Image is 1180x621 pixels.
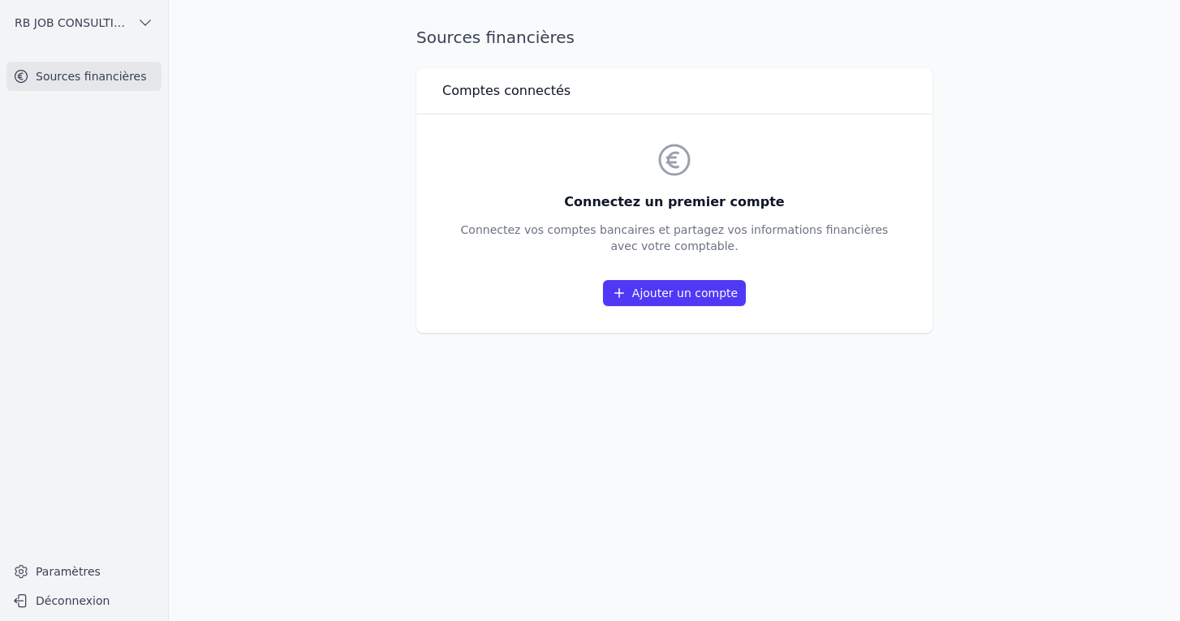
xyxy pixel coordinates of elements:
[6,10,161,36] button: RB JOB CONSULTING BV
[416,26,575,49] h1: Sources financières
[603,280,746,306] a: Ajouter un compte
[442,81,571,101] h3: Comptes connectés
[461,192,889,212] h3: Connectez un premier compte
[6,558,161,584] a: Paramètres
[6,588,161,614] button: Déconnexion
[15,15,131,31] span: RB JOB CONSULTING BV
[6,62,161,91] a: Sources financières
[461,222,889,254] p: Connectez vos comptes bancaires et partagez vos informations financières avec votre comptable.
